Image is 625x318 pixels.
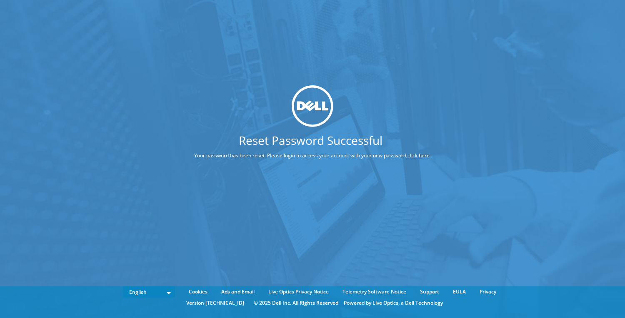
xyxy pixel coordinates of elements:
a: Ads and Email [215,287,261,296]
a: Telemetry Software Notice [336,287,412,296]
li: Powered by Live Optics, a Dell Technology [344,298,443,308]
a: Cookies [182,287,214,296]
h1: Reset Password Successful [163,134,458,146]
li: © 2025 Dell Inc. All Rights Reserved [250,298,342,308]
a: Support [414,287,445,296]
li: Version [TECHNICAL_ID] [182,298,248,308]
img: dell_svg_logo.svg [292,85,333,127]
a: Privacy [473,287,502,296]
a: EULA [447,287,472,296]
p: Your password has been reset. Please login to access your account with your new password, . [163,151,462,160]
a: Live Optics Privacy Notice [262,287,335,296]
a: click here [407,152,430,159]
